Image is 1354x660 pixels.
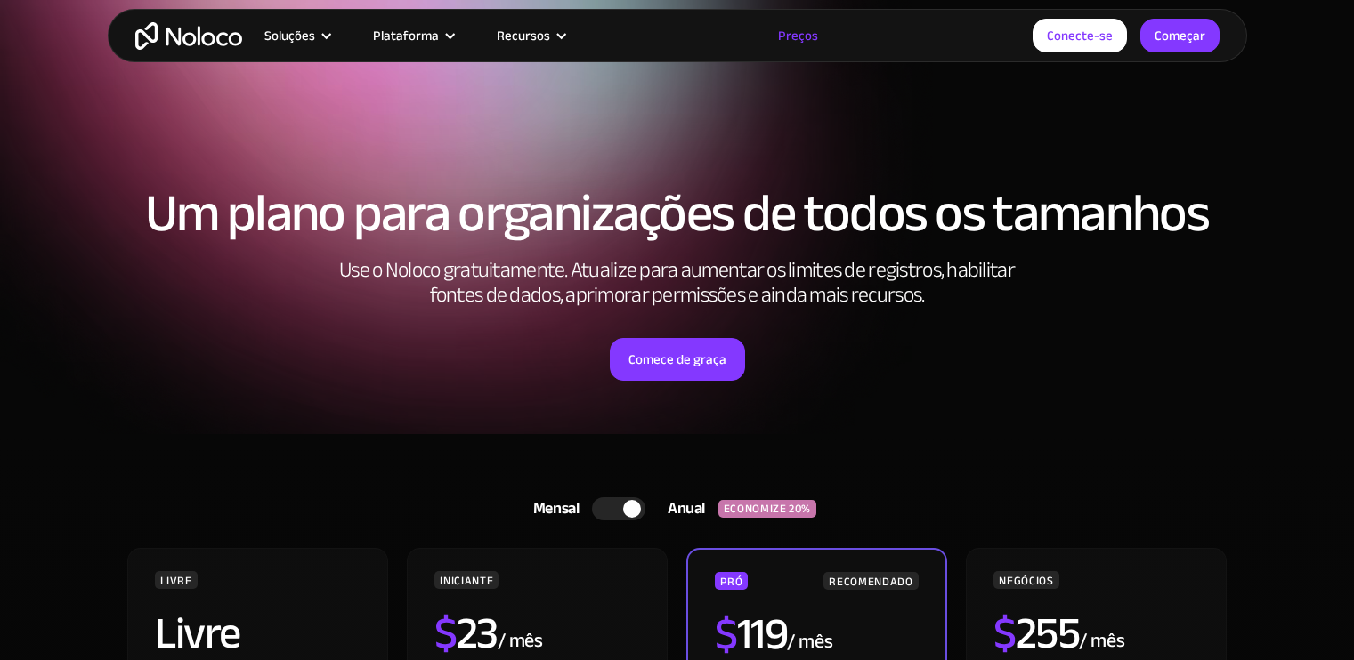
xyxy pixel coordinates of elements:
font: Soluções [264,23,315,48]
font: PRÓ [720,571,742,592]
a: Comece de graça [610,338,745,381]
font: / mês [498,622,543,659]
font: Mensal [533,494,579,523]
font: LIVRE [160,570,191,592]
font: Use o Noloco gratuitamente. Atualize para aumentar os limites de registros, habilitar fontes de d... [339,250,1015,315]
font: NEGÓCIOS [999,570,1053,592]
a: lar [135,22,242,50]
font: Conecte-se [1047,23,1113,48]
div: Plataforma [351,24,474,47]
font: RECOMENDADO [829,571,912,592]
font: Recursos [497,23,550,48]
font: / mês [787,623,832,660]
font: INICIANTE [440,570,493,592]
font: / mês [1079,622,1124,659]
font: Preços [778,23,818,48]
font: Comece de graça [628,347,726,372]
font: Começar [1155,23,1205,48]
a: Conecte-se [1033,19,1127,52]
div: Recursos [474,24,586,47]
font: Anual [668,494,705,523]
font: ECONOMIZE 20% [724,498,811,519]
a: Preços [756,24,840,47]
font: Plataforma [373,23,439,48]
font: Um plano para organizações de todos os tamanhos [145,164,1209,263]
div: Soluções [242,24,351,47]
a: Começar [1140,19,1220,52]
